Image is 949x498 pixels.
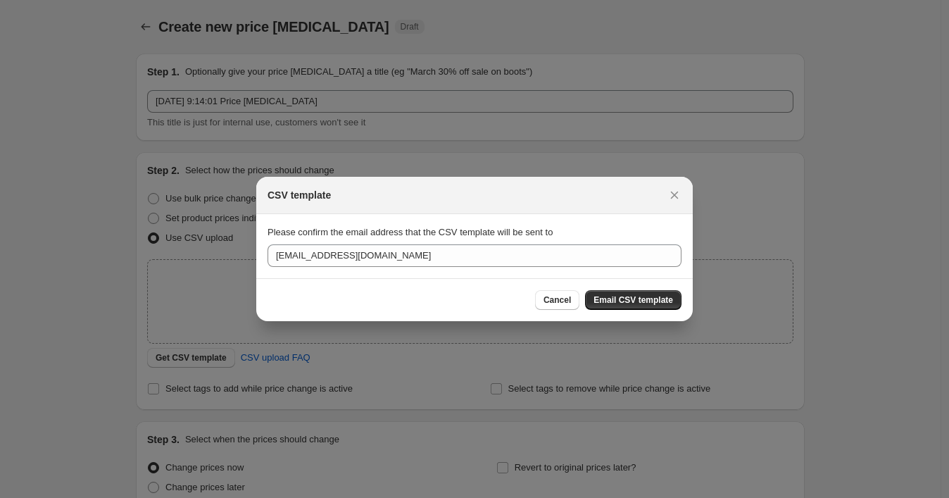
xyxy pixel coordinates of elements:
[268,227,553,237] span: Please confirm the email address that the CSV template will be sent to
[665,185,684,205] button: Close
[535,290,579,310] button: Cancel
[268,188,331,202] h2: CSV template
[543,294,571,306] span: Cancel
[593,294,673,306] span: Email CSV template
[585,290,681,310] button: Email CSV template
